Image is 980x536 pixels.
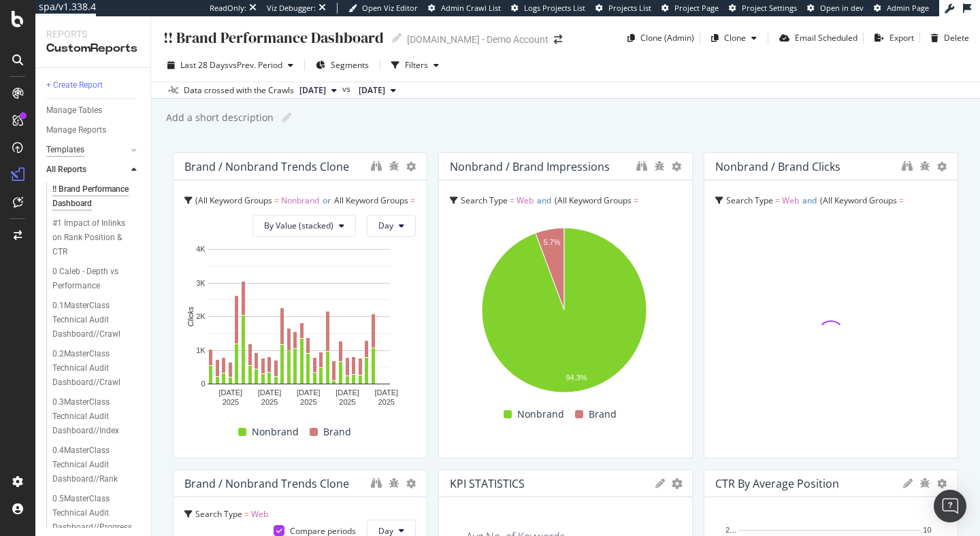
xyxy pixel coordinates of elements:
[331,59,369,71] span: Segments
[46,78,141,93] a: + Create Report
[554,35,562,44] div: arrow-right-arrow-left
[524,3,585,13] span: Logs Projects List
[184,242,412,412] svg: A chart.
[274,195,279,206] span: =
[450,477,525,490] div: KPI STATISTICS
[725,526,737,534] text: 2…
[557,195,632,206] span: All Keyword Groups
[579,214,584,225] span: =
[52,216,141,259] a: #1 Impact of Inlinks on Rank Position & CTR
[726,195,773,206] span: Search Type
[229,59,282,71] span: vs Prev. Period
[198,195,272,206] span: All Keyword Groups
[367,215,416,237] button: Day
[491,214,500,225] span: or
[661,3,719,14] a: Project Page
[802,195,817,206] span: and
[294,82,342,99] button: [DATE]
[450,220,678,404] svg: A chart.
[336,388,359,397] text: [DATE]
[438,152,693,458] div: Nonbrand / Brand ImpressionsSearch Type = WebandAll Keyword Groups = NonbrandorAll Keyword Groups...
[774,27,857,49] button: Email Scheduled
[287,214,304,225] span: Web
[52,182,141,211] a: !! Brand Performance Dashboard
[374,388,398,397] text: [DATE]
[252,424,299,440] span: Nonbrand
[323,195,331,206] span: or
[608,3,651,13] span: Projects List
[807,3,864,14] a: Open in dev
[310,54,374,76] button: Segments
[586,214,609,225] span: Brand
[899,195,904,206] span: =
[251,508,268,520] span: Web
[348,3,418,14] a: Open Viz Editor
[410,195,415,206] span: =
[595,3,651,14] a: Projects List
[165,111,274,124] div: Add a short description
[517,406,564,422] span: Nonbrand
[407,33,549,46] div: [DOMAIN_NAME] - Demo Account
[184,477,349,490] div: Brand / Nonbrand Trends Clone
[389,478,399,488] div: bug
[281,195,319,206] span: Nonbrand
[715,160,840,173] div: Nonbrand / Brand Clicks
[52,492,135,535] div: 0.5MasterClass Technical Audit Dashboard//Progress
[622,27,694,49] button: Clone (Admin)
[934,490,966,522] div: Open Intercom Messenger
[640,32,694,44] div: Clone (Admin)
[510,195,514,206] span: =
[742,3,797,13] span: Project Settings
[820,3,864,13] span: Open in dev
[371,161,382,171] div: binoculars
[461,195,508,206] span: Search Type
[52,395,141,438] a: 0.3MasterClass Technical Audit Dashboard//Index
[46,163,127,177] a: All Reports
[46,163,86,177] div: All Reports
[231,214,278,225] span: Search Type
[889,32,914,44] div: Export
[46,123,141,137] a: Manage Reports
[634,195,638,206] span: =
[46,103,102,118] div: Manage Tables
[851,214,875,225] span: Brand
[654,161,665,171] div: bug
[300,398,316,406] text: 2025
[52,347,135,390] div: 0.2MasterClass Technical Audit Dashboard//Crawl
[162,54,299,76] button: Last 28 DaysvsPrev. Period
[252,215,356,237] button: By Value (stacked)
[297,388,321,397] text: [DATE]
[923,526,931,534] text: 10
[503,214,577,225] span: All Keyword Groups
[244,508,249,520] span: =
[196,312,206,320] text: 2K
[869,27,914,49] button: Export
[902,161,913,171] div: binoculars
[371,478,382,488] div: binoculars
[517,195,534,206] span: Web
[674,3,719,13] span: Project Page
[887,3,929,13] span: Admin Page
[52,299,135,341] div: 0.1MasterClass Technical Audit Dashboard//Crawl
[589,406,617,422] span: Brand
[201,380,206,388] text: 0
[214,214,228,225] span: and
[768,214,843,225] span: All Keyword Groups
[46,27,140,41] div: Reports
[162,27,384,48] div: !! Brand Performance Dashboard
[282,113,291,122] i: Edit report name
[511,3,585,14] a: Logs Projects List
[715,214,753,225] span: Nonbrand
[919,478,930,488] div: bug
[219,388,243,397] text: [DATE]
[795,32,857,44] div: Email Scheduled
[261,398,278,406] text: 2025
[378,220,393,231] span: Day
[537,195,551,206] span: and
[919,161,930,171] div: bug
[52,443,141,486] a: 0.4MasterClass Technical Audit Dashboard//Rank
[52,265,141,293] a: 0 Caleb - Depth vs Performance
[46,123,106,137] div: Manage Reports
[46,41,140,56] div: CustomReports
